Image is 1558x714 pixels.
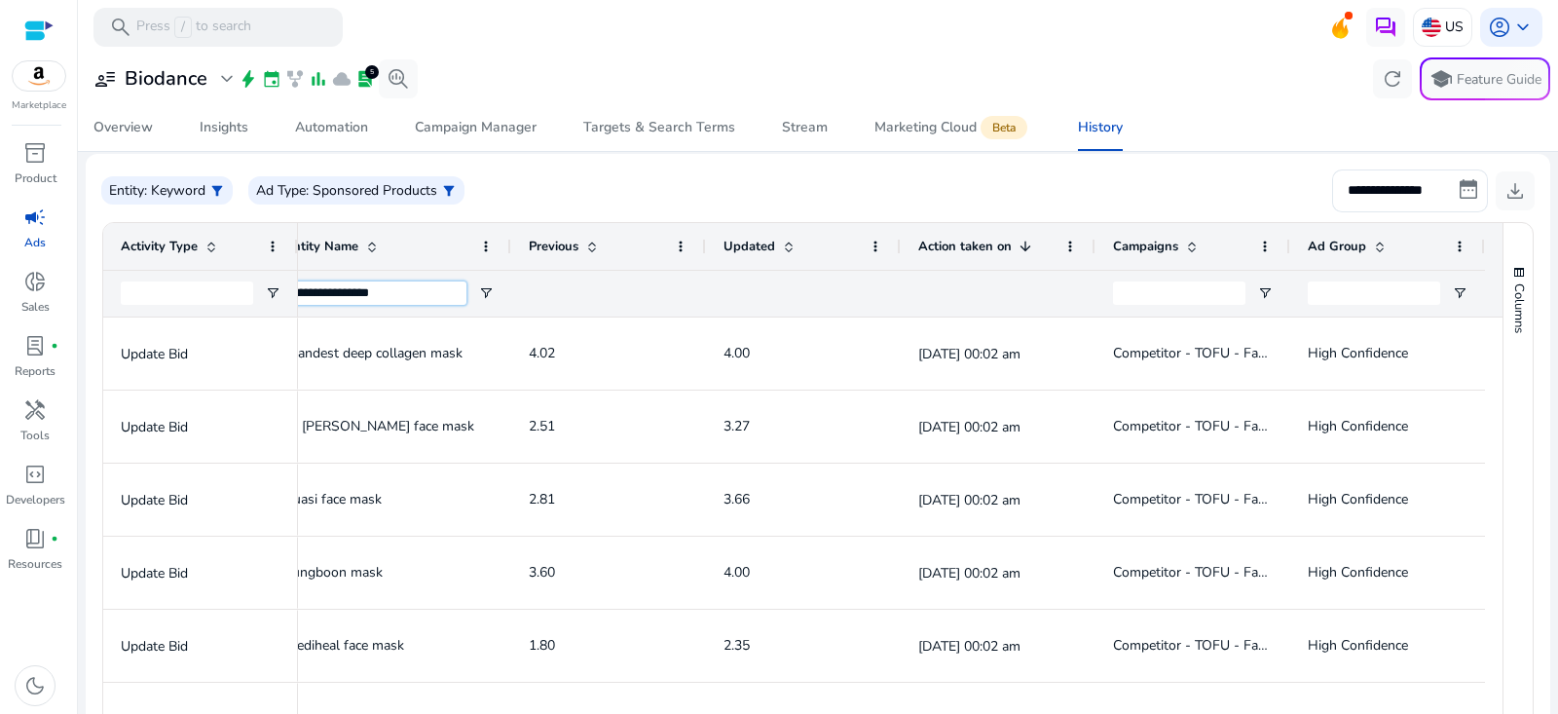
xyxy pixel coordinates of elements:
[441,183,457,199] span: filter_alt
[1308,238,1366,255] span: Ad Group
[1373,59,1412,98] button: refresh
[285,69,305,89] span: family_history
[1452,285,1467,301] button: Open Filter Menu
[355,69,375,89] span: lab_profile
[121,334,280,374] p: Update Bid
[23,141,47,165] span: inventory_2
[1113,636,1531,655] span: Competitor - TOFU - Face Mask - SP - Exact - Competitor Keywords
[285,282,466,305] input: Entity Name Filter Input
[478,285,494,301] button: Open Filter Menu
[12,98,66,113] p: Marketplace
[125,67,207,91] h3: Biodance
[265,285,280,301] button: Open Filter Menu
[23,270,47,293] span: donut_small
[874,120,1031,135] div: Marketing Cloud
[285,490,382,508] span: quasi face mask
[285,344,463,362] span: prandest deep collagen mask
[415,121,537,134] div: Campaign Manager
[285,238,358,255] span: Entity Name
[309,69,328,89] span: bar_chart
[306,180,437,201] p: : Sponsored Products
[918,637,1078,657] p: [DATE] 00:02 am
[379,59,418,98] button: search_insights
[918,418,1078,437] p: [DATE] 00:02 am
[136,17,251,38] p: Press to search
[1308,417,1408,435] span: High Confidence
[529,563,555,582] span: 3.60
[144,180,205,201] p: : Keyword
[723,238,775,255] span: Updated
[285,417,474,435] span: dr [PERSON_NAME] face mask
[285,563,383,582] span: sungboon mask
[121,282,253,305] input: Activity Type Filter Input
[23,398,47,422] span: handyman
[1113,238,1178,255] span: Campaigns
[918,564,1078,583] p: [DATE] 00:02 am
[121,407,280,447] p: Update Bid
[15,362,56,380] p: Reports
[918,345,1078,364] p: [DATE] 00:02 am
[51,535,58,543] span: fiber_manual_record
[1381,67,1404,91] span: refresh
[209,183,225,199] span: filter_alt
[13,61,65,91] img: amazon.svg
[583,121,735,134] div: Targets & Search Terms
[1429,67,1453,91] span: school
[1308,636,1408,655] span: High Confidence
[239,69,258,89] span: bolt
[21,298,50,316] p: Sales
[121,238,198,255] span: Activity Type
[1113,344,1531,362] span: Competitor - TOFU - Face Mask - SP - Exact - Competitor Keywords
[200,121,248,134] div: Insights
[215,67,239,91] span: expand_more
[1445,10,1464,44] p: US
[23,334,47,357] span: lab_profile
[1511,16,1535,39] span: keyboard_arrow_down
[23,206,47,229] span: campaign
[1308,490,1408,508] span: High Confidence
[23,674,47,697] span: dark_mode
[262,69,281,89] span: event
[529,636,555,655] span: 1.80
[256,180,306,201] p: Ad Type
[723,563,750,582] span: 4.00
[285,636,404,655] span: mediheal face mask
[1257,285,1273,301] button: Open Filter Menu
[1308,344,1408,362] span: High Confidence
[121,553,280,593] p: Update Bid
[1496,171,1535,210] button: download
[51,342,58,350] span: fiber_manual_record
[782,121,828,134] div: Stream
[109,16,132,39] span: search
[723,344,750,362] span: 4.00
[1457,70,1541,90] p: Feature Guide
[1510,283,1528,333] span: Columns
[23,527,47,550] span: book_4
[365,65,379,79] div: 5
[1113,490,1531,508] span: Competitor - TOFU - Face Mask - SP - Exact - Competitor Keywords
[1078,121,1123,134] div: History
[8,555,62,573] p: Resources
[6,491,65,508] p: Developers
[981,116,1027,139] span: Beta
[529,490,555,508] span: 2.81
[723,636,750,655] span: 2.35
[918,491,1078,510] p: [DATE] 00:02 am
[174,17,192,38] span: /
[1308,563,1408,582] span: High Confidence
[23,463,47,486] span: code_blocks
[332,69,352,89] span: cloud
[109,180,144,201] p: Entity
[529,344,555,362] span: 4.02
[723,417,750,435] span: 3.27
[1503,179,1527,203] span: download
[529,238,578,255] span: Previous
[918,238,1012,255] span: Action taken on
[1308,282,1440,305] input: Ad Group Filter Input
[15,169,56,187] p: Product
[723,490,750,508] span: 3.66
[1422,18,1441,37] img: us.svg
[1420,57,1550,100] button: schoolFeature Guide
[295,121,368,134] div: Automation
[93,67,117,91] span: user_attributes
